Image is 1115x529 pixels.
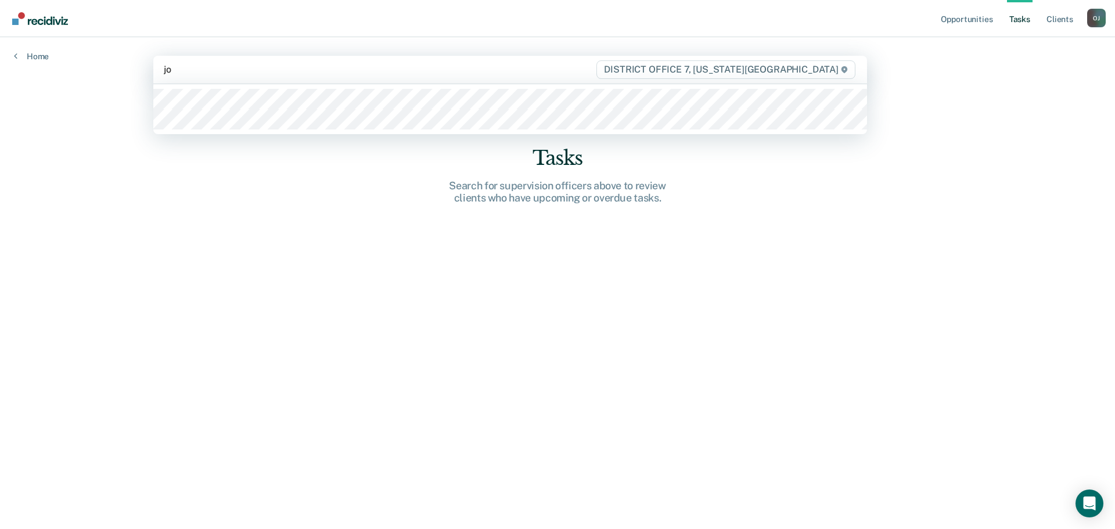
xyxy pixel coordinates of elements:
[1087,9,1106,27] button: Profile dropdown button
[372,146,743,170] div: Tasks
[596,60,855,79] span: DISTRICT OFFICE 7, [US_STATE][GEOGRAPHIC_DATA]
[14,51,49,62] a: Home
[1076,490,1103,517] div: Open Intercom Messenger
[372,179,743,204] div: Search for supervision officers above to review clients who have upcoming or overdue tasks.
[12,12,68,25] img: Recidiviz
[1087,9,1106,27] div: O J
